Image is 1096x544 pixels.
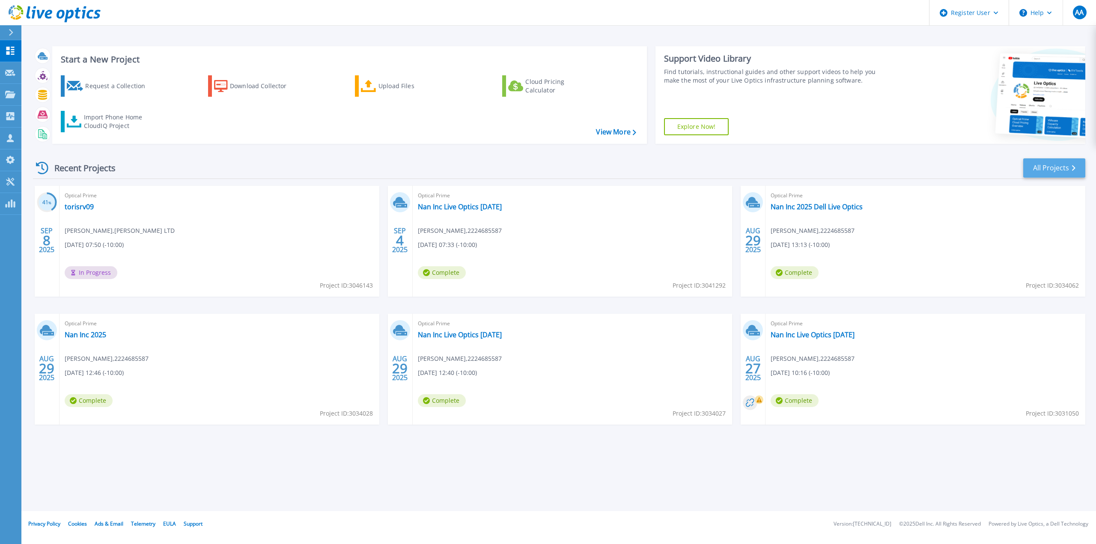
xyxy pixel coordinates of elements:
[418,330,502,339] a: Nan Inc Live Optics [DATE]
[95,520,123,527] a: Ads & Email
[771,240,830,250] span: [DATE] 13:13 (-10:00)
[65,368,124,378] span: [DATE] 12:46 (-10:00)
[392,225,408,256] div: SEP 2025
[771,202,863,211] a: Nan Inc 2025 Dell Live Optics
[664,53,886,64] div: Support Video Library
[673,281,726,290] span: Project ID: 3041292
[320,281,373,290] span: Project ID: 3046143
[378,77,447,95] div: Upload Files
[65,240,124,250] span: [DATE] 07:50 (-10:00)
[745,365,761,372] span: 27
[65,191,374,200] span: Optical Prime
[61,55,636,64] h3: Start a New Project
[418,368,477,378] span: [DATE] 12:40 (-10:00)
[771,394,819,407] span: Complete
[771,330,855,339] a: Nan Inc Live Optics [DATE]
[418,394,466,407] span: Complete
[28,520,60,527] a: Privacy Policy
[163,520,176,527] a: EULA
[418,354,502,363] span: [PERSON_NAME] , 2224685587
[745,353,761,384] div: AUG 2025
[230,77,298,95] div: Download Collector
[39,225,55,256] div: SEP 2025
[673,409,726,418] span: Project ID: 3034027
[1023,158,1085,178] a: All Projects
[61,75,156,97] a: Request a Collection
[65,202,94,211] a: torisrv09
[1026,281,1079,290] span: Project ID: 3034062
[418,226,502,235] span: [PERSON_NAME] , 2224685587
[1075,9,1084,16] span: AA
[68,520,87,527] a: Cookies
[596,128,636,136] a: View More
[771,191,1080,200] span: Optical Prime
[65,394,113,407] span: Complete
[771,368,830,378] span: [DATE] 10:16 (-10:00)
[65,226,175,235] span: [PERSON_NAME] , [PERSON_NAME] LTD
[396,237,404,244] span: 4
[771,266,819,279] span: Complete
[525,77,594,95] div: Cloud Pricing Calculator
[131,520,155,527] a: Telemetry
[85,77,154,95] div: Request a Collection
[745,225,761,256] div: AUG 2025
[39,353,55,384] div: AUG 2025
[33,158,127,178] div: Recent Projects
[664,68,886,85] div: Find tutorials, instructional guides and other support videos to help you make the most of your L...
[418,240,477,250] span: [DATE] 07:33 (-10:00)
[771,354,855,363] span: [PERSON_NAME] , 2224685587
[320,409,373,418] span: Project ID: 3034028
[1026,409,1079,418] span: Project ID: 3031050
[418,319,727,328] span: Optical Prime
[48,200,51,205] span: %
[84,113,151,130] div: Import Phone Home CloudIQ Project
[65,319,374,328] span: Optical Prime
[392,353,408,384] div: AUG 2025
[502,75,598,97] a: Cloud Pricing Calculator
[418,202,502,211] a: Nan Inc Live Optics [DATE]
[418,266,466,279] span: Complete
[65,266,117,279] span: In Progress
[392,365,408,372] span: 29
[834,521,891,527] li: Version: [TECHNICAL_ID]
[418,191,727,200] span: Optical Prime
[208,75,304,97] a: Download Collector
[745,237,761,244] span: 29
[37,198,57,208] h3: 41
[43,237,51,244] span: 8
[664,118,729,135] a: Explore Now!
[771,226,855,235] span: [PERSON_NAME] , 2224685587
[355,75,450,97] a: Upload Files
[39,365,54,372] span: 29
[65,330,106,339] a: Nan Inc 2025
[899,521,981,527] li: © 2025 Dell Inc. All Rights Reserved
[65,354,149,363] span: [PERSON_NAME] , 2224685587
[184,520,203,527] a: Support
[989,521,1088,527] li: Powered by Live Optics, a Dell Technology
[771,319,1080,328] span: Optical Prime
